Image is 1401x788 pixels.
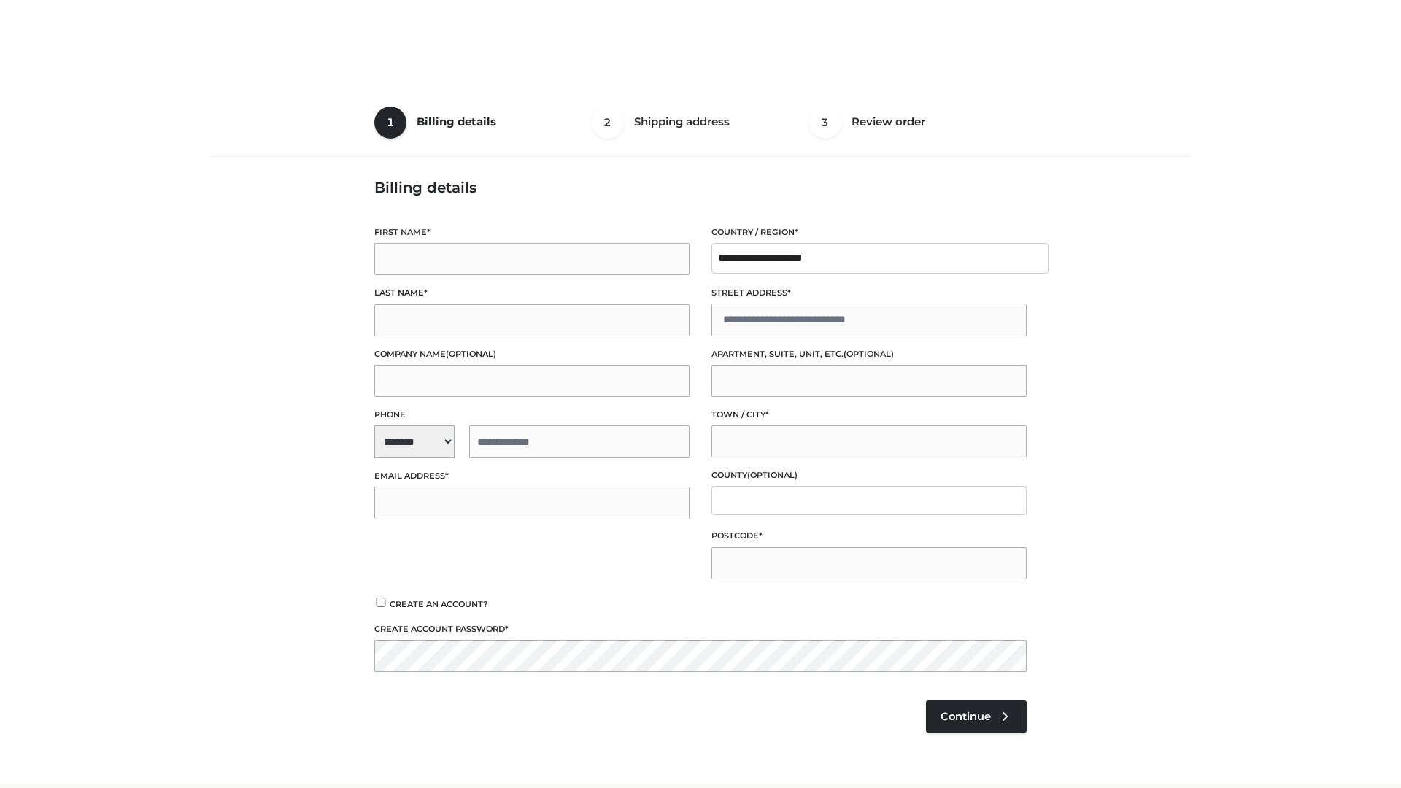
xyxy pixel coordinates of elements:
label: Email address [374,469,690,483]
label: Street address [711,286,1027,300]
span: (optional) [446,349,496,359]
label: Postcode [711,529,1027,543]
span: Continue [941,710,991,723]
span: (optional) [747,470,798,480]
span: 3 [809,107,841,139]
h3: Billing details [374,179,1027,196]
span: Billing details [417,115,496,128]
a: Continue [926,700,1027,733]
span: (optional) [844,349,894,359]
label: Town / City [711,408,1027,422]
label: Apartment, suite, unit, etc. [711,347,1027,361]
label: Country / Region [711,225,1027,239]
span: Review order [852,115,925,128]
span: 2 [592,107,624,139]
label: Create account password [374,622,1027,636]
label: Company name [374,347,690,361]
span: 1 [374,107,406,139]
label: Last name [374,286,690,300]
span: Shipping address [634,115,730,128]
label: First name [374,225,690,239]
label: Phone [374,408,690,422]
input: Create an account? [374,598,387,607]
label: County [711,468,1027,482]
span: Create an account? [390,599,488,609]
